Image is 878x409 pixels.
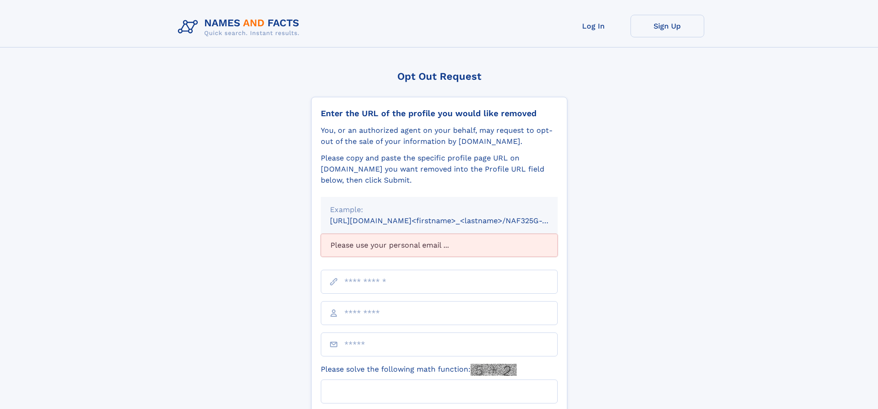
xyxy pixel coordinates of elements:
div: Please copy and paste the specific profile page URL on [DOMAIN_NAME] you want removed into the Pr... [321,153,558,186]
label: Please solve the following math function: [321,364,517,376]
div: Enter the URL of the profile you would like removed [321,108,558,119]
img: Logo Names and Facts [174,15,307,40]
a: Sign Up [631,15,704,37]
small: [URL][DOMAIN_NAME]<firstname>_<lastname>/NAF325G-xxxxxxxx [330,216,575,225]
a: Log In [557,15,631,37]
div: Opt Out Request [311,71,567,82]
div: Example: [330,204,548,215]
div: Please use your personal email ... [321,234,558,257]
div: You, or an authorized agent on your behalf, may request to opt-out of the sale of your informatio... [321,125,558,147]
